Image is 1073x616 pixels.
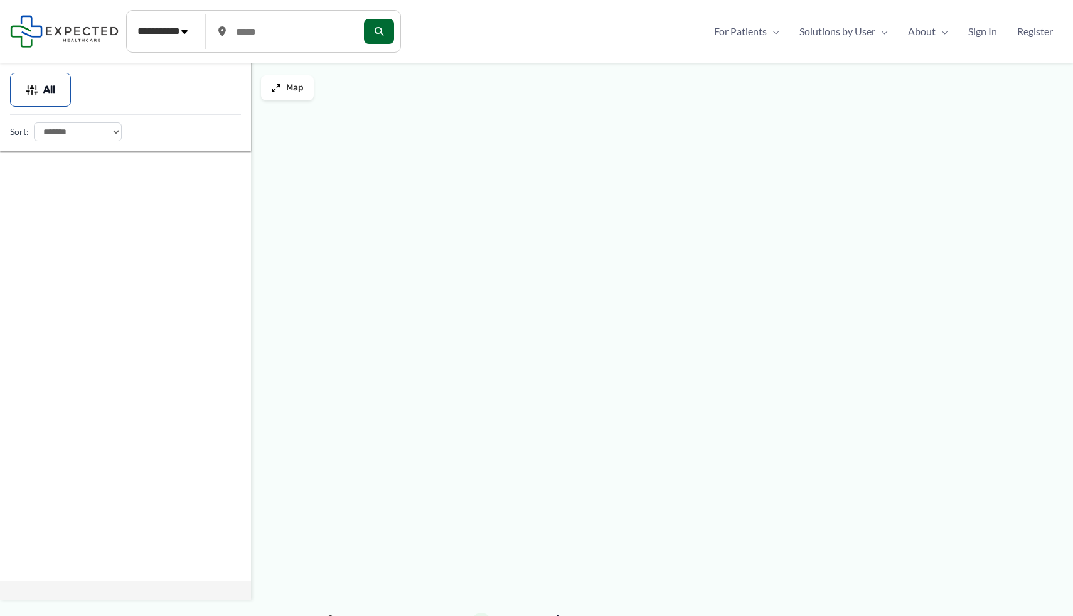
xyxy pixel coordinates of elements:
a: Sign In [958,22,1007,41]
span: Register [1017,22,1053,41]
span: Map [286,83,304,94]
span: Solutions by User [799,22,875,41]
a: Register [1007,22,1063,41]
span: Menu Toggle [936,22,948,41]
button: Map [261,75,314,100]
label: Sort: [10,124,29,140]
a: Solutions by UserMenu Toggle [789,22,898,41]
a: AboutMenu Toggle [898,22,958,41]
span: All [43,85,55,94]
img: Maximize [271,83,281,93]
img: Filter [26,84,38,96]
a: For PatientsMenu Toggle [704,22,789,41]
img: Expected Healthcare Logo - side, dark font, small [10,15,119,47]
span: For Patients [714,22,767,41]
span: Menu Toggle [875,22,888,41]
span: Sign In [968,22,997,41]
span: About [908,22,936,41]
button: All [10,73,71,107]
span: Menu Toggle [767,22,779,41]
